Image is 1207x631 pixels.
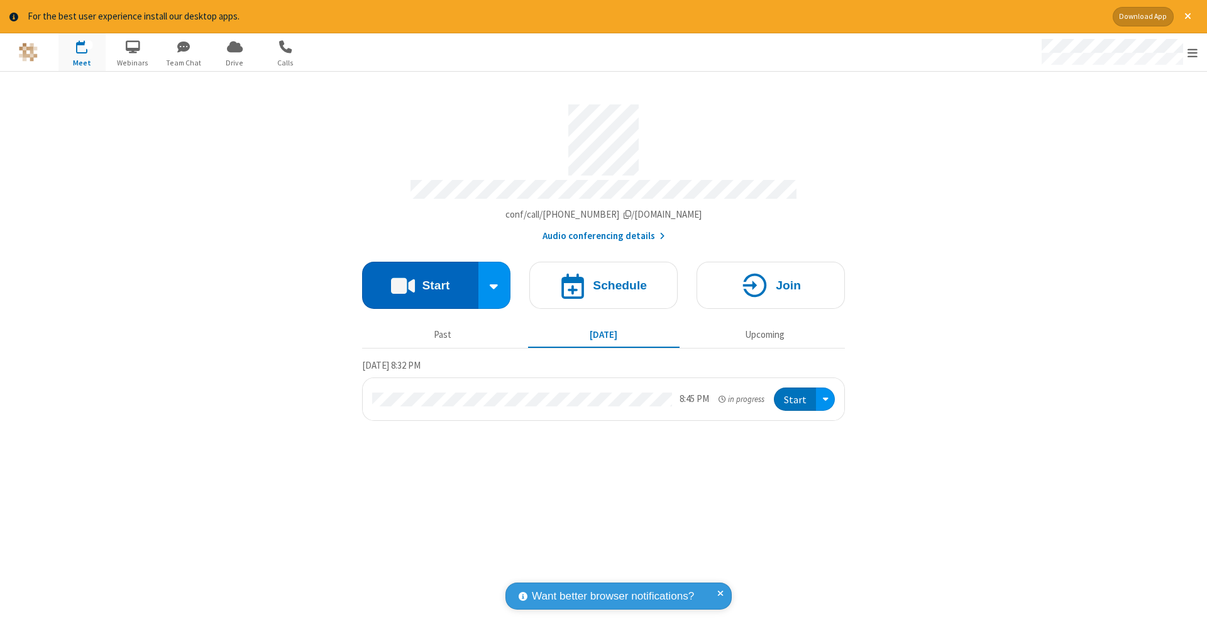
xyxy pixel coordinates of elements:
span: Team Chat [160,57,207,69]
div: Open menu [1030,33,1207,71]
button: Start [362,262,478,309]
div: 8:45 PM [680,392,709,406]
span: Calls [262,57,309,69]
span: Drive [211,57,258,69]
button: Audio conferencing details [543,229,665,243]
div: 1 [85,40,93,50]
div: For the best user experience install our desktop apps. [28,9,1103,24]
h4: Start [422,279,449,291]
button: Download App [1113,7,1174,26]
button: Schedule [529,262,678,309]
button: Logo [4,33,52,71]
section: Account details [362,95,845,243]
button: [DATE] [528,323,680,347]
section: Today's Meetings [362,358,845,421]
button: Upcoming [689,323,840,347]
span: [DATE] 8:32 PM [362,359,421,371]
div: Start conference options [478,262,511,309]
button: Start [774,388,816,411]
button: Past [367,323,519,347]
button: Join [697,262,845,309]
div: Open menu [816,388,835,411]
span: Webinars [109,57,157,69]
span: Meet [58,57,106,69]
button: Close alert [1178,7,1198,26]
span: Copy my meeting room link [505,208,702,220]
span: Want better browser notifications? [532,588,694,605]
em: in progress [719,393,764,405]
h4: Join [776,279,801,291]
button: Copy my meeting room linkCopy my meeting room link [505,208,702,222]
img: QA Selenium DO NOT DELETE OR CHANGE [19,43,38,62]
h4: Schedule [593,279,647,291]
